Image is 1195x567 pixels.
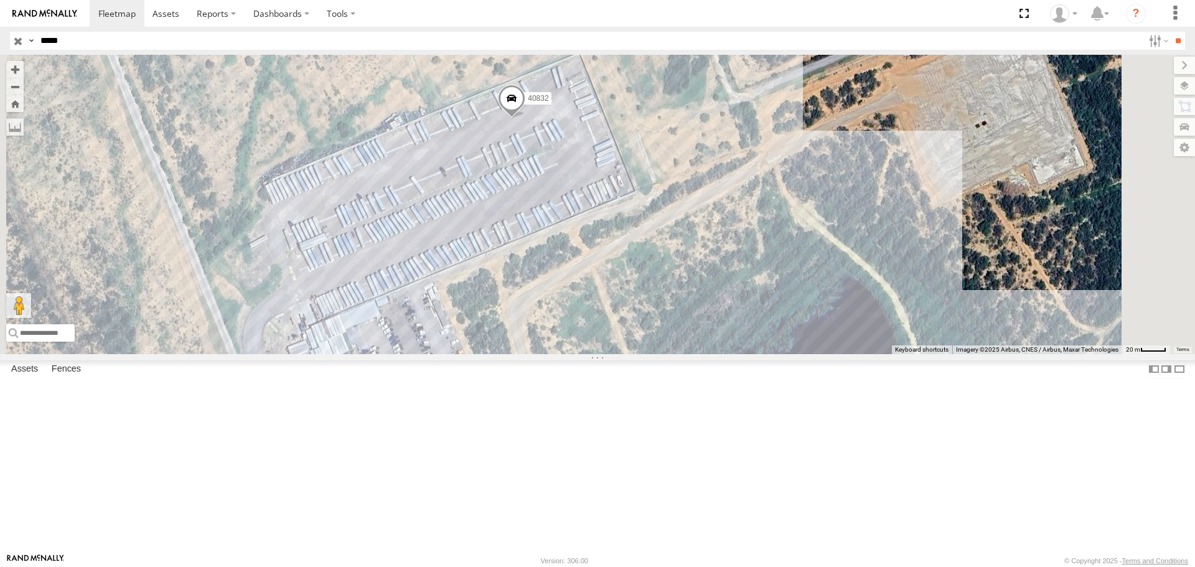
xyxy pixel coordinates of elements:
[1148,360,1160,378] label: Dock Summary Table to the Left
[1160,360,1173,378] label: Dock Summary Table to the Right
[541,557,588,565] div: Version: 306.00
[1126,4,1146,24] i: ?
[1122,557,1188,565] a: Terms and Conditions
[1122,345,1170,354] button: Map Scale: 20 m per 38 pixels
[1173,360,1186,378] label: Hide Summary Table
[12,9,77,18] img: rand-logo.svg
[6,61,24,78] button: Zoom in
[6,78,24,95] button: Zoom out
[1064,557,1188,565] div: © Copyright 2025 -
[6,293,31,318] button: Drag Pegman onto the map to open Street View
[1046,4,1082,23] div: Adolfo Benavides
[6,95,24,112] button: Zoom Home
[895,345,949,354] button: Keyboard shortcuts
[1176,347,1189,352] a: Terms (opens in new tab)
[26,32,36,50] label: Search Query
[1174,139,1195,156] label: Map Settings
[1126,346,1140,353] span: 20 m
[6,118,24,136] label: Measure
[528,94,548,103] span: 40832
[7,555,64,567] a: Visit our Website
[956,346,1118,353] span: Imagery ©2025 Airbus, CNES / Airbus, Maxar Technologies
[1144,32,1171,50] label: Search Filter Options
[45,361,87,378] label: Fences
[5,361,44,378] label: Assets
